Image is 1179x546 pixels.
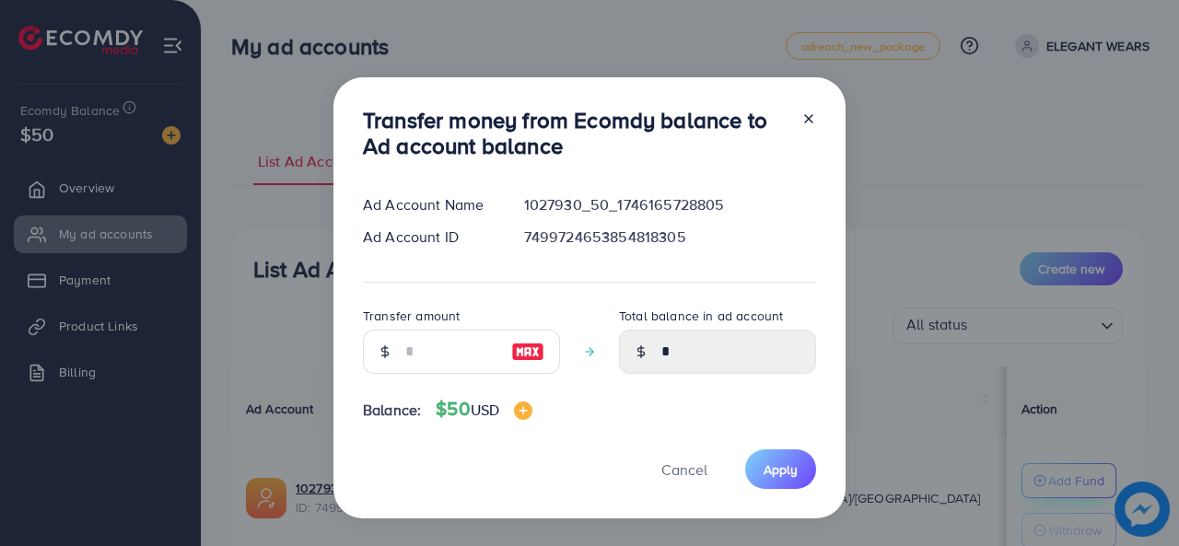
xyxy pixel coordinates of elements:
label: Transfer amount [363,307,460,325]
button: Cancel [638,449,730,489]
img: image [511,341,544,363]
span: Apply [764,460,798,479]
span: Balance: [363,400,421,421]
span: Cancel [661,459,707,480]
img: image [514,401,532,420]
label: Total balance in ad account [619,307,783,325]
div: Ad Account Name [348,194,509,215]
button: Apply [745,449,816,489]
div: 7499724653854818305 [509,227,831,248]
h3: Transfer money from Ecomdy balance to Ad account balance [363,107,787,160]
div: 1027930_50_1746165728805 [509,194,831,215]
h4: $50 [436,398,532,421]
div: Ad Account ID [348,227,509,248]
span: USD [471,400,499,420]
